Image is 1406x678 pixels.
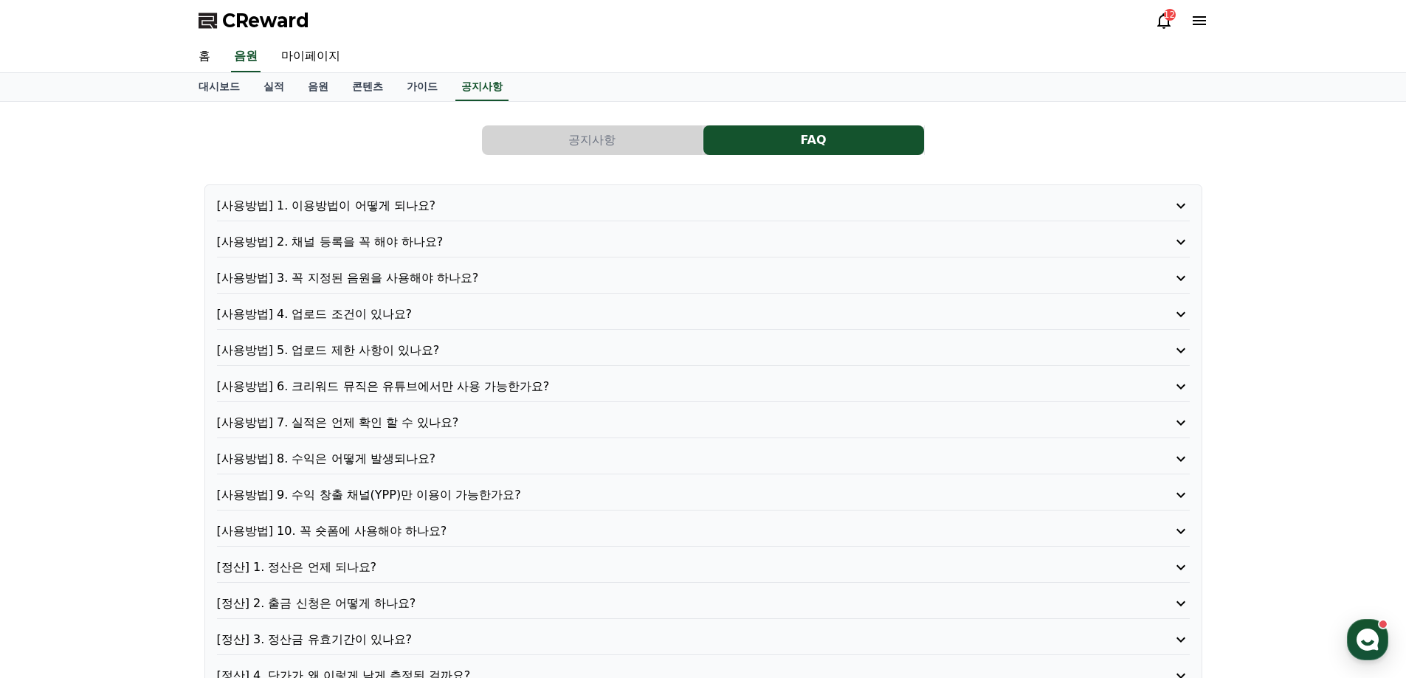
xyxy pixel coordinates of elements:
p: [사용방법] 10. 꼭 숏폼에 사용해야 하나요? [217,522,1112,540]
a: 마이페이지 [269,41,352,72]
p: [사용방법] 6. 크리워드 뮤직은 유튜브에서만 사용 가능한가요? [217,378,1112,395]
a: 실적 [252,73,296,101]
button: [사용방법] 7. 실적은 언제 확인 할 수 있나요? [217,414,1190,432]
p: [정산] 3. 정산금 유효기간이 있나요? [217,631,1112,648]
p: [정산] 1. 정산은 언제 되나요? [217,558,1112,576]
p: [사용방법] 7. 실적은 언제 확인 할 수 있나요? [217,414,1112,432]
button: [사용방법] 6. 크리워드 뮤직은 유튜브에서만 사용 가능한가요? [217,378,1190,395]
span: 설정 [228,490,246,502]
span: 대화 [135,491,153,502]
a: 콘텐츠 [340,73,395,101]
p: [사용방법] 5. 업로드 제한 사항이 있나요? [217,342,1112,359]
button: [사용방법] 8. 수익은 어떻게 발생되나요? [217,450,1190,468]
button: FAQ [703,125,924,155]
button: [사용방법] 4. 업로드 조건이 있나요? [217,305,1190,323]
p: [사용방법] 2. 채널 등록을 꼭 해야 하나요? [217,233,1112,251]
button: [사용방법] 1. 이용방법이 어떻게 되나요? [217,197,1190,215]
button: [정산] 2. 출금 신청은 어떻게 하나요? [217,595,1190,612]
a: 홈 [4,468,97,505]
span: CReward [222,9,309,32]
a: FAQ [703,125,925,155]
a: 설정 [190,468,283,505]
button: [사용방법] 9. 수익 창출 채널(YPP)만 이용이 가능한가요? [217,486,1190,504]
p: [사용방법] 3. 꼭 지정된 음원을 사용해야 하나요? [217,269,1112,287]
p: [정산] 2. 출금 신청은 어떻게 하나요? [217,595,1112,612]
a: 대화 [97,468,190,505]
span: 홈 [46,490,55,502]
p: [사용방법] 1. 이용방법이 어떻게 되나요? [217,197,1112,215]
a: 12 [1155,12,1173,30]
button: [사용방법] 3. 꼭 지정된 음원을 사용해야 하나요? [217,269,1190,287]
a: 음원 [231,41,261,72]
p: [사용방법] 4. 업로드 조건이 있나요? [217,305,1112,323]
p: [사용방법] 9. 수익 창출 채널(YPP)만 이용이 가능한가요? [217,486,1112,504]
a: 대시보드 [187,73,252,101]
button: [정산] 1. 정산은 언제 되나요? [217,558,1190,576]
button: [사용방법] 5. 업로드 제한 사항이 있나요? [217,342,1190,359]
a: 음원 [296,73,340,101]
p: [사용방법] 8. 수익은 어떻게 발생되나요? [217,450,1112,468]
button: 공지사항 [482,125,703,155]
button: [사용방법] 10. 꼭 숏폼에 사용해야 하나요? [217,522,1190,540]
a: CReward [199,9,309,32]
button: [정산] 3. 정산금 유효기간이 있나요? [217,631,1190,648]
a: 가이드 [395,73,449,101]
button: [사용방법] 2. 채널 등록을 꼭 해야 하나요? [217,233,1190,251]
a: 홈 [187,41,222,72]
a: 공지사항 [455,73,509,101]
div: 12 [1164,9,1176,21]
